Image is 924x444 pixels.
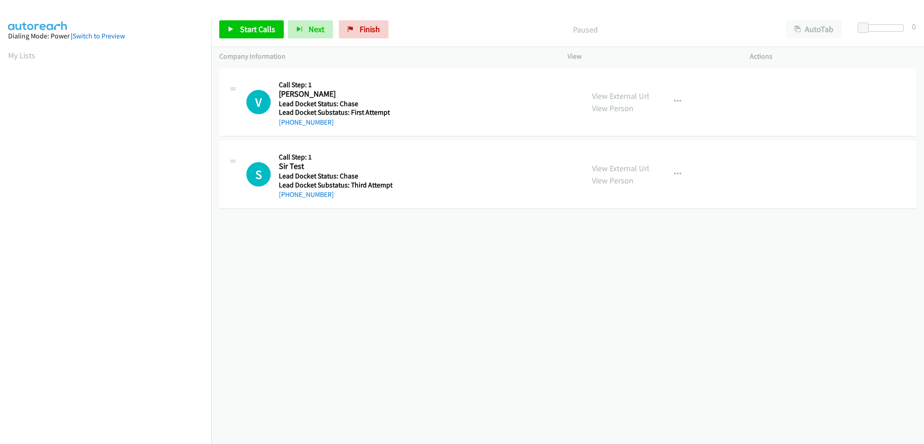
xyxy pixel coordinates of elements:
[219,51,551,62] p: Company Information
[912,20,916,33] div: 0
[73,32,125,40] a: Switch to Preview
[592,91,649,101] a: View External Url
[279,89,390,99] h2: [PERSON_NAME]
[246,162,271,187] div: The call is yet to be attempted
[862,24,904,32] div: Delay between calls (in seconds)
[592,103,633,113] a: View Person
[279,181,393,190] h5: Lead Docket Substatus: Third Attempt
[750,51,916,62] p: Actions
[568,51,734,62] p: View
[219,20,284,38] a: Start Calls
[401,23,770,36] p: Paused
[279,118,334,126] a: [PHONE_NUMBER]
[246,90,271,114] h1: V
[279,161,390,172] h2: Sir Test
[246,162,271,187] h1: S
[240,24,275,34] span: Start Calls
[288,20,333,38] button: Next
[786,20,842,38] button: AutoTab
[592,163,649,173] a: View External Url
[8,50,35,61] a: My Lists
[339,20,388,38] a: Finish
[279,172,393,181] h5: Lead Docket Status: Chase
[279,153,393,162] h5: Call Step: 1
[246,90,271,114] div: The call is yet to be attempted
[279,190,334,199] a: [PHONE_NUMBER]
[8,31,203,42] div: Dialing Mode: Power |
[279,80,390,89] h5: Call Step: 1
[592,175,633,186] a: View Person
[360,24,380,34] span: Finish
[309,24,324,34] span: Next
[279,108,390,117] h5: Lead Docket Substatus: First Attempt
[279,99,390,108] h5: Lead Docket Status: Chase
